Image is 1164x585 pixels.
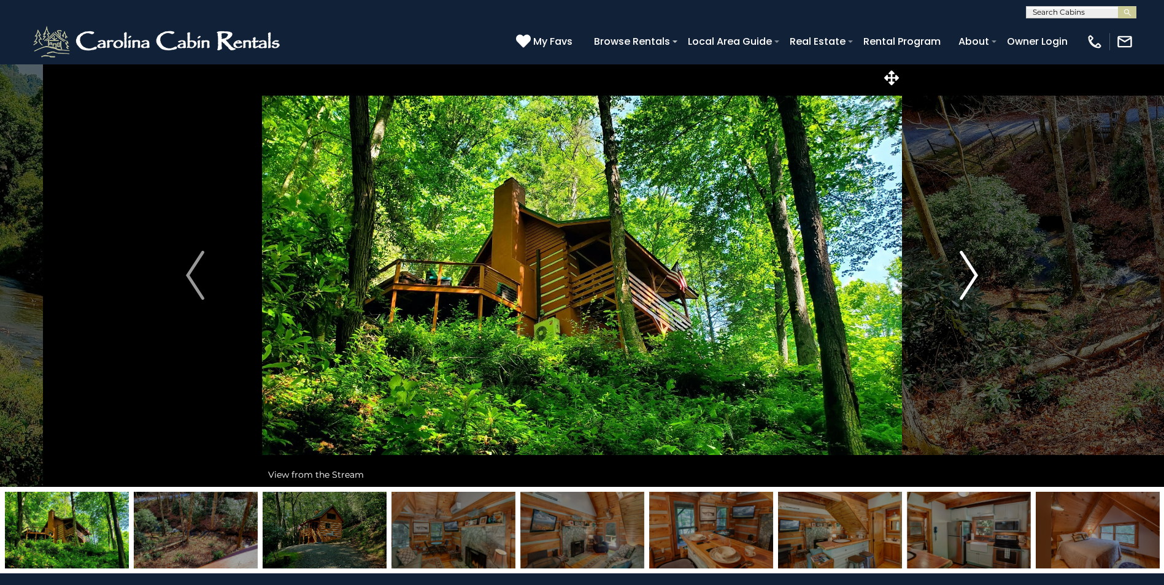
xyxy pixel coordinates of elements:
[1116,33,1133,50] img: mail-regular-white.png
[960,251,978,300] img: arrow
[588,31,676,52] a: Browse Rentals
[391,492,515,568] img: 163274391
[516,34,576,50] a: My Favs
[778,492,902,568] img: 163274395
[682,31,778,52] a: Local Area Guide
[649,492,773,568] img: 163274390
[128,64,262,487] button: Previous
[1086,33,1103,50] img: phone-regular-white.png
[784,31,852,52] a: Real Estate
[952,31,995,52] a: About
[907,492,1031,568] img: 163274396
[902,64,1036,487] button: Next
[533,34,572,49] span: My Favs
[263,492,387,568] img: 163711294
[134,492,258,568] img: 163917236
[5,492,129,568] img: 163917234
[262,462,902,487] div: View from the Stream
[1001,31,1074,52] a: Owner Login
[1036,492,1160,568] img: 163274392
[31,23,285,60] img: White-1-2.png
[857,31,947,52] a: Rental Program
[520,492,644,568] img: 163274394
[186,251,204,300] img: arrow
